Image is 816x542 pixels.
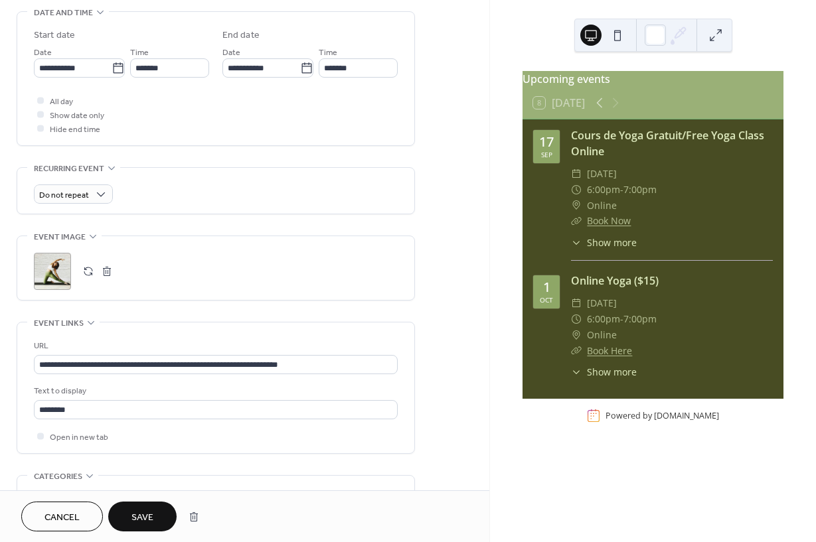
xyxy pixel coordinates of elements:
span: Online [587,327,617,343]
span: Do not repeat [39,188,89,203]
a: Cours de Yoga Gratuit/Free Yoga Class Online [571,128,764,159]
span: 6:00pm [587,311,620,327]
a: Book Here [587,344,632,357]
span: Online [587,198,617,214]
span: [DATE] [587,295,617,311]
span: Date and time [34,6,93,20]
span: Open in new tab [50,431,108,444]
div: ​ [571,311,582,327]
div: Powered by [606,410,719,421]
span: 7:00pm [623,311,657,327]
div: ; [34,253,71,290]
div: 1 [543,281,550,294]
span: Recurring event [34,162,104,176]
div: Text to display [34,384,395,398]
span: Save [131,511,153,525]
span: [DATE] [587,166,617,182]
div: Start date [34,29,75,42]
div: ​ [571,365,582,379]
div: Sep [541,151,552,158]
button: ​Show more [571,365,637,379]
button: Cancel [21,502,103,531]
a: [DOMAIN_NAME] [654,410,719,421]
span: Event image [34,230,86,244]
span: - [620,182,623,198]
span: Hide end time [50,123,100,137]
span: Categories [34,470,82,484]
span: Show more [587,236,637,249]
div: ​ [571,236,582,249]
div: End date [222,29,260,42]
span: 6:00pm [587,182,620,198]
div: ​ [571,295,582,311]
span: Date [34,46,52,60]
span: Show more [587,365,637,379]
div: URL [34,339,395,353]
div: ​ [571,213,582,229]
span: Time [319,46,337,60]
span: Date [222,46,240,60]
div: ​ [571,343,582,359]
div: Upcoming events [523,71,783,87]
span: Time [130,46,149,60]
span: - [620,311,623,327]
div: ​ [571,327,582,343]
a: Book Now [587,214,631,227]
span: 7:00pm [623,182,657,198]
div: ​ [571,182,582,198]
span: Cancel [44,511,80,525]
span: Show date only [50,109,104,123]
button: Save [108,502,177,531]
button: ​Show more [571,236,637,249]
div: ​ [571,198,582,214]
div: Oct [540,297,553,303]
span: Event links [34,316,84,330]
div: ​ [571,166,582,182]
div: 17 [539,135,554,149]
a: Online Yoga ($15) [571,273,659,288]
span: All day [50,95,73,109]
